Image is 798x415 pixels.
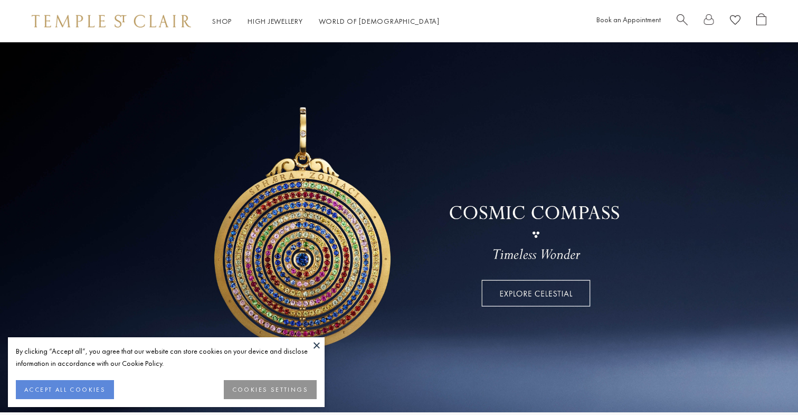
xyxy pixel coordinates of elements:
[745,365,787,404] iframe: Gorgias live chat messenger
[319,16,440,26] a: World of [DEMOGRAPHIC_DATA]World of [DEMOGRAPHIC_DATA]
[212,16,232,26] a: ShopShop
[596,15,661,24] a: Book an Appointment
[16,380,114,399] button: ACCEPT ALL COOKIES
[212,15,440,28] nav: Main navigation
[677,13,688,30] a: Search
[32,15,191,27] img: Temple St. Clair
[248,16,303,26] a: High JewelleryHigh Jewellery
[756,13,766,30] a: Open Shopping Bag
[224,380,317,399] button: COOKIES SETTINGS
[730,13,740,30] a: View Wishlist
[16,345,317,370] div: By clicking “Accept all”, you agree that our website can store cookies on your device and disclos...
